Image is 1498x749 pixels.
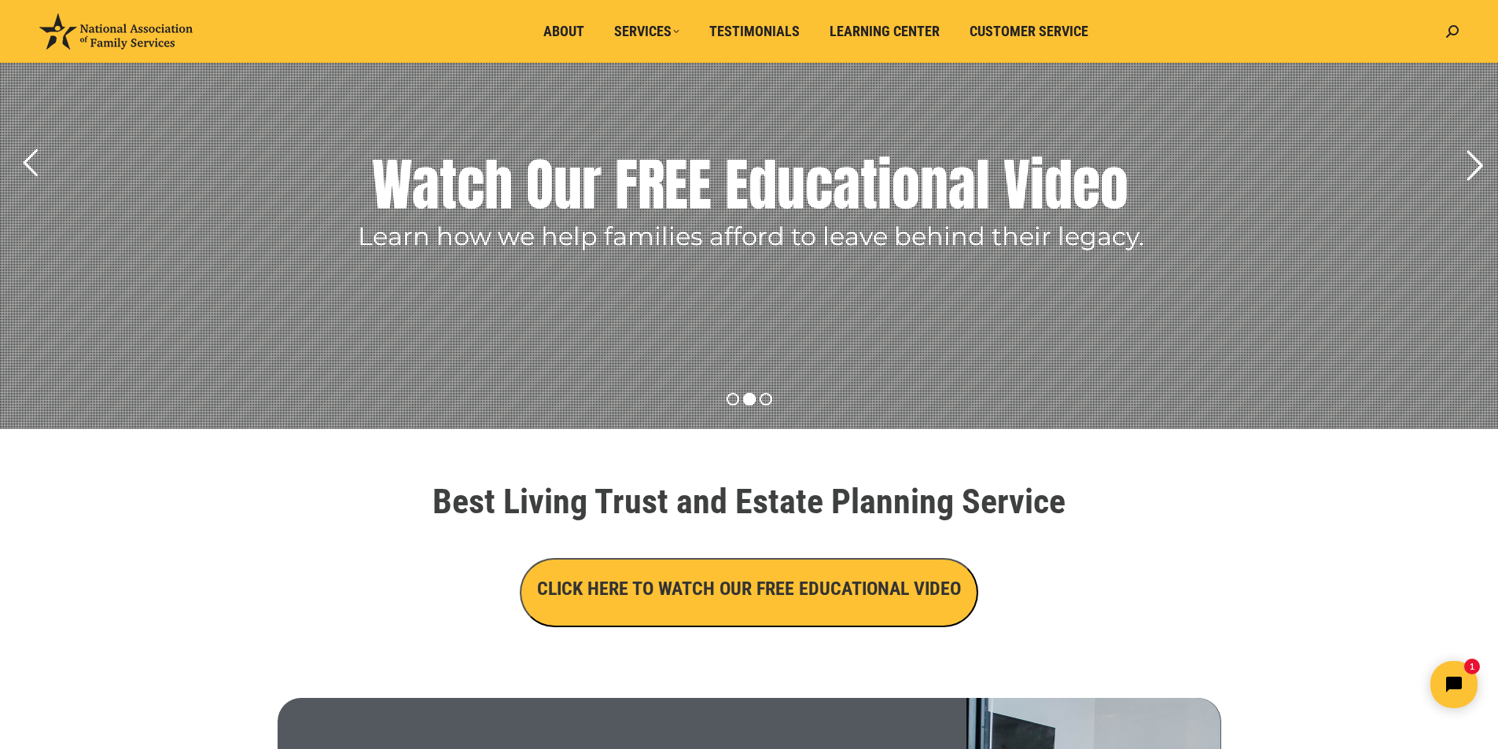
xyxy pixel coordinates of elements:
h3: CLICK HERE TO WATCH OUR FREE EDUCATIONAL VIDEO [537,575,961,602]
a: Customer Service [959,17,1099,46]
a: CLICK HERE TO WATCH OUR FREE EDUCATIONAL VIDEO [520,582,978,598]
rs-layer: Learn how we help families afford to leave behind their legacy. [358,225,1144,248]
span: Services [614,23,679,40]
img: National Association of Family Services [39,13,193,50]
rs-layer: Watch Our FREE Educational Video [372,145,1128,224]
iframe: Tidio Chat [1220,648,1491,721]
span: Testimonials [709,23,800,40]
button: CLICK HERE TO WATCH OUR FREE EDUCATIONAL VIDEO [520,558,978,627]
h1: Best Living Trust and Estate Planning Service [309,484,1190,519]
span: Learning Center [830,23,940,40]
a: Testimonials [698,17,811,46]
span: About [543,23,584,40]
span: Customer Service [970,23,1088,40]
a: Learning Center [819,17,951,46]
a: About [532,17,595,46]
